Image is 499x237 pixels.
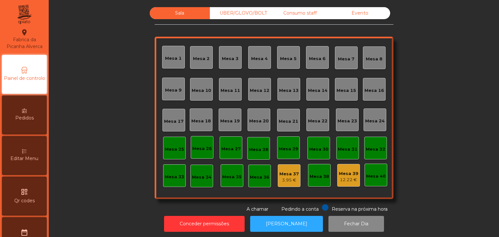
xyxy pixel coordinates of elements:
[220,118,240,124] div: Mesa 19
[20,29,28,36] i: location_on
[332,206,388,212] span: Reserva na próxima hora
[4,75,45,82] span: Painel de controlo
[250,216,323,232] button: [PERSON_NAME]
[165,87,182,94] div: Mesa 9
[249,118,269,124] div: Mesa 20
[16,3,32,26] img: qpiato
[279,118,298,125] div: Mesa 21
[279,171,299,177] div: Mesa 37
[15,115,34,121] span: Pedidos
[309,56,326,62] div: Mesa 6
[310,173,329,180] div: Mesa 38
[281,206,319,212] span: Pedindo a conta
[192,145,212,152] div: Mesa 26
[280,56,297,62] div: Mesa 5
[339,177,358,183] div: 12.22 €
[250,87,269,94] div: Mesa 12
[222,56,238,62] div: Mesa 3
[279,146,298,152] div: Mesa 29
[366,56,382,62] div: Mesa 8
[279,177,299,183] div: 3.95 €
[366,146,385,153] div: Mesa 32
[210,7,270,19] div: UBER/GLOVO/BOLT
[165,55,182,62] div: Mesa 1
[337,87,356,94] div: Mesa 15
[165,146,184,153] div: Mesa 25
[221,146,241,152] div: Mesa 27
[328,216,384,232] button: Fechar Dia
[338,56,354,62] div: Mesa 7
[365,87,384,94] div: Mesa 16
[5,29,44,50] div: Fabrica da Picanha Alverca
[165,174,184,180] div: Mesa 33
[164,118,184,125] div: Mesa 17
[247,206,268,212] span: A chamar
[150,7,210,19] div: Sala
[308,118,327,124] div: Mesa 22
[308,87,327,94] div: Mesa 14
[338,118,357,124] div: Mesa 23
[191,118,211,124] div: Mesa 18
[250,174,269,181] div: Mesa 36
[366,173,386,180] div: Mesa 40
[330,7,390,19] div: Evento
[309,146,328,153] div: Mesa 30
[14,197,35,204] span: Qr codes
[365,118,385,124] div: Mesa 24
[193,56,210,62] div: Mesa 2
[222,174,242,180] div: Mesa 35
[192,174,211,181] div: Mesa 34
[192,87,211,94] div: Mesa 10
[249,146,268,153] div: Mesa 28
[20,188,28,196] i: qr_code
[10,155,38,162] span: Editar Menu
[221,87,240,94] div: Mesa 11
[279,87,299,94] div: Mesa 13
[20,229,28,236] i: date_range
[164,216,245,232] button: Conceder permissões
[339,170,358,177] div: Mesa 39
[251,56,268,62] div: Mesa 4
[270,7,330,19] div: Consumo staff
[338,146,357,153] div: Mesa 31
